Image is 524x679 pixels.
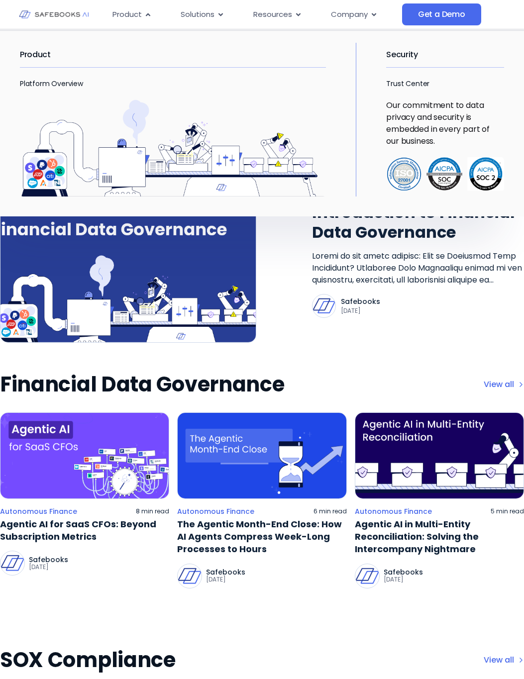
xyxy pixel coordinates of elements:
p: 5 min read [491,507,524,515]
span: Company [331,9,368,20]
p: Safebooks [384,569,423,576]
a: Platform Overview [20,79,83,89]
p: [DATE] [206,576,245,583]
p: Safebooks [341,297,380,307]
img: Safebooks [178,564,202,588]
p: 6 min read [314,507,347,515]
a: Get a Demo [402,3,481,25]
img: Safebooks [313,294,335,317]
a: Trust Center [386,79,429,89]
a: View all [484,379,524,390]
span: Resources [253,9,292,20]
h2: Product [20,43,326,67]
a: Autonomous Finance [177,507,254,516]
img: Safebooks [355,564,379,588]
a: Loremi do sit ametc adipisc: Elit se Doeiusmod Temp Incididunt? Utlaboree Dolo Magnaaliqu enimad ... [312,250,524,286]
p: [DATE] [29,563,68,571]
a: Introduction to Financial Data Governance [312,202,524,242]
a: View all [484,654,524,666]
h2: Security [386,43,504,67]
p: Safebooks [206,569,245,576]
p: Safebooks [29,556,68,563]
span: Solutions [181,9,214,20]
nav: Menu [105,5,402,24]
a: The Agentic Month-End Close: How AI Agents Compress Week-Long Processes to Hours [177,518,346,556]
img: an hourglass with an arrow pointing to the right [177,412,346,499]
span: Product [112,9,142,20]
p: [DATE] [341,307,380,315]
a: Agentic AI in Multi-Entity Reconciliation: Solving the Intercompany Nightmare [355,518,524,556]
p: Our commitment to data privacy and security is embedded in every part of our business. [386,99,504,147]
div: Menu Toggle [105,5,402,24]
span: Get a Demo [418,9,465,19]
img: Safebooks [0,551,24,575]
img: a purple background with a line of boxes and a robot [355,412,524,499]
a: Autonomous Finance [355,507,432,516]
p: [DATE] [384,576,423,583]
p: 8 min read [136,507,169,515]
